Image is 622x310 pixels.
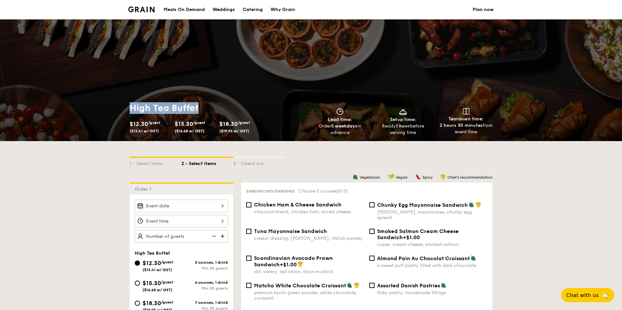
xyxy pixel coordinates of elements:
img: Grain [128,6,155,12]
img: icon-chef-hat.a58ddaea.svg [440,174,446,180]
img: icon-spicy.37a8142b.svg [415,174,421,180]
input: Matcha White Chocolate Croissantpremium kyoto green powder, white chocolate, croissant [246,283,251,288]
input: Event time [135,215,228,227]
input: Scandinavian Avocado Prawn Sandwich+$1.00dill, celery, red onion, dijon mustard [246,256,251,261]
span: Chef's recommendation [447,175,492,180]
span: Matcha White Chocolate Croissant [254,282,346,289]
span: Order 1 [135,186,154,192]
div: caper, cream cheese, smoked salmon [377,242,487,247]
span: Almond Pain Au Chocolat Croissant [377,255,470,261]
div: charcoal bread, chicken ham, sliced cheese [254,209,364,215]
span: 🦙 [601,292,609,299]
span: $12.30 [143,260,161,267]
span: /guest [161,260,173,264]
span: /guest [161,300,173,304]
span: Sandwiches/Danishes [246,189,294,194]
input: Tuna Mayonnaise Sandwichcaesar dressing, [PERSON_NAME], italian parsley [246,229,251,234]
span: /guest [148,120,160,125]
div: 5 courses, 1 drink [181,260,228,265]
span: Setup time: [390,117,416,122]
span: Vegetarian [360,175,380,180]
div: flaky pastry, housemade fillings [377,290,487,295]
span: $12.30 [130,120,148,127]
input: Number of guests [135,230,228,243]
input: $12.30/guest($13.41 w/ GST)5 courses, 1 drinkMin 30 guests [135,260,140,266]
img: icon-teardown.65201eee.svg [463,108,469,115]
span: ($13.41 w/ GST) [130,129,159,133]
img: icon-vegetarian.fe4039eb.svg [470,255,476,261]
div: 7 courses, 1 drink [181,300,228,305]
div: Min 30 guests [181,266,228,271]
span: ($13.41 w/ GST) [143,268,172,272]
div: 1 - Select menu [130,158,181,167]
span: Choose 5 courses [298,188,348,194]
img: icon-vegetarian.fe4039eb.svg [347,282,352,288]
div: from event time [437,122,495,135]
div: Ready before serving time [374,123,432,136]
div: 6 courses, 1 drink [181,280,228,285]
input: $15.30/guest($16.68 w/ GST)6 courses, 1 drinkMin 30 guests [135,281,140,286]
input: Chunky Egg Mayonnaise Sandwich[PERSON_NAME], mayonnaise, chunky egg spread [369,202,374,207]
img: icon-vegetarian.fe4039eb.svg [468,202,474,207]
strong: 1 hour [396,123,410,129]
strong: 2 hours 30 minutes [440,123,483,128]
span: +$1.00 [403,234,420,240]
img: icon-clock.2db775ea.svg [335,108,345,115]
h1: High Tea Buffet [130,102,308,114]
img: icon-chef-hat.a58ddaea.svg [297,261,303,267]
div: Order in advance [311,123,369,136]
span: $18.30 [219,120,238,127]
a: Logotype [128,6,155,12]
span: /guest [161,280,173,284]
div: 2 - Select items [181,158,233,167]
span: $15.30 [143,280,161,287]
div: 3 - Check out [233,158,285,167]
span: $15.30 [175,120,193,127]
span: ($16.68 w/ GST) [175,129,204,133]
span: Lead time: [328,117,352,122]
img: icon-chef-hat.a58ddaea.svg [476,202,481,207]
div: caesar dressing, [PERSON_NAME], italian parsley [254,236,364,241]
span: Chicken Ham & Cheese Sandwich [254,202,341,208]
input: Event date [135,200,228,212]
img: icon-add.58712e84.svg [218,230,228,242]
div: Min 30 guests [181,286,228,291]
span: Chunky Egg Mayonnaise Sandwich [377,202,468,208]
span: Assorted Danish Pastries [377,282,440,289]
span: Vegan [396,175,408,180]
div: premium kyoto green powder, white chocolate, croissant [254,290,364,301]
img: icon-vegetarian.fe4039eb.svg [441,282,446,288]
button: Chat with us🦙 [561,288,614,302]
span: Spicy [422,175,432,180]
input: Almond Pain Au Chocolat Croissanta sweet puff pastry filled with dark chocolate [369,256,374,261]
span: Chat with us [566,292,599,298]
strong: 5 weekdays [331,123,357,129]
span: Smoked Salmon Cream Cheese Sandwich [377,228,459,240]
img: icon-dish.430c3a2e.svg [398,108,408,115]
span: Teardown time: [448,116,484,122]
input: $18.30/guest($19.95 w/ GST)7 courses, 1 drinkMin 30 guests [135,301,140,306]
span: /guest [193,120,205,125]
span: (0/5) [337,188,348,194]
img: icon-reduce.1d2dbef1.svg [209,230,218,242]
img: icon-vegetarian.fe4039eb.svg [352,174,358,180]
span: +$1.00 [280,261,297,268]
input: Assorted Danish Pastriesflaky pastry, housemade fillings [369,283,374,288]
span: $18.30 [143,300,161,307]
div: [PERSON_NAME], mayonnaise, chunky egg spread [377,209,487,220]
span: ($16.68 w/ GST) [143,288,172,292]
span: Scandinavian Avocado Prawn Sandwich [254,255,333,268]
span: High Tea Buffet [135,250,170,256]
img: icon-chef-hat.a58ddaea.svg [354,282,360,288]
img: icon-vegan.f8ff3823.svg [388,174,394,180]
span: /guest [238,120,250,125]
input: Chicken Ham & Cheese Sandwichcharcoal bread, chicken ham, sliced cheese [246,202,251,207]
input: Smoked Salmon Cream Cheese Sandwich+$1.00caper, cream cheese, smoked salmon [369,229,374,234]
div: dill, celery, red onion, dijon mustard [254,269,364,274]
div: a sweet puff pastry filled with dark chocolate [377,263,487,268]
span: ($19.95 w/ GST) [219,129,249,133]
span: Tuna Mayonnaise Sandwich [254,228,327,234]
